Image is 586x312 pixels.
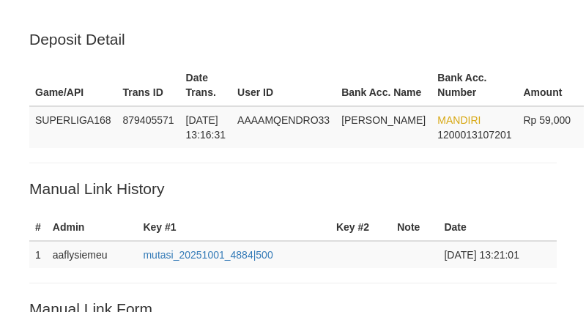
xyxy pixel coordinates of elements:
[335,64,431,106] th: Bank Acc. Name
[29,178,557,199] p: Manual Link History
[518,64,585,106] th: Amount
[47,214,138,241] th: Admin
[137,214,330,241] th: Key #1
[437,114,481,126] span: MANDIRI
[431,64,517,106] th: Bank Acc. Number
[391,214,438,241] th: Note
[29,241,47,268] td: 1
[47,241,138,268] td: aaflysiemeu
[237,114,330,126] span: AAAAMQENDRO33
[437,129,511,141] span: Copy 1200013107201 to clipboard
[186,114,226,141] span: [DATE] 13:16:31
[29,214,47,241] th: #
[117,106,180,148] td: 879405571
[438,241,557,268] td: [DATE] 13:21:01
[180,64,232,106] th: Date Trans.
[29,29,557,50] p: Deposit Detail
[341,114,426,126] span: [PERSON_NAME]
[330,214,391,241] th: Key #2
[29,64,117,106] th: Game/API
[143,249,272,261] a: mutasi_20251001_4884|500
[117,64,180,106] th: Trans ID
[29,106,117,148] td: SUPERLIGA168
[524,114,571,126] span: Rp 59,000
[231,64,335,106] th: User ID
[438,214,557,241] th: Date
